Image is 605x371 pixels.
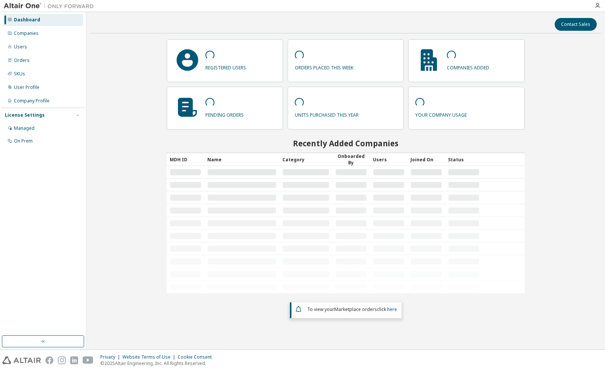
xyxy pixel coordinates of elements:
[5,112,45,118] div: License Settings
[45,356,53,364] img: facebook.svg
[14,57,30,63] div: Orders
[14,98,50,104] div: Company Profile
[70,356,78,364] img: linkedin.svg
[14,17,40,23] div: Dashboard
[447,62,489,71] p: companies added
[335,153,367,166] div: Onboarded By
[14,30,39,36] div: Companies
[100,360,216,366] p: © 2025 Altair Engineering, Inc. All Rights Reserved.
[14,125,35,131] div: Managed
[14,71,25,77] div: SKUs
[83,356,94,364] img: youtube.svg
[14,138,33,144] div: On Prem
[205,62,246,71] p: registered users
[14,84,39,90] div: User Profile
[205,110,244,118] p: pending orders
[122,354,178,360] div: Website Terms of Use
[170,153,201,165] div: MDH ID
[178,354,216,360] div: Cookie Consent
[14,44,27,50] div: Users
[373,153,404,165] div: Users
[4,2,98,10] img: Altair One
[307,306,397,312] span: To view your click
[295,62,353,71] p: orders placed this week
[555,18,597,31] button: Contact Sales
[2,356,41,364] img: altair_logo.svg
[282,153,329,165] div: Category
[334,306,377,312] em: Marketplace orders
[295,110,359,118] p: units purchased this year
[167,138,525,148] h2: Recently Added Companies
[207,153,276,165] div: Name
[448,153,480,165] div: Status
[410,153,442,165] div: Joined On
[387,306,397,312] a: here
[415,110,467,118] p: your company usage
[100,354,122,360] div: Privacy
[58,356,66,364] img: instagram.svg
